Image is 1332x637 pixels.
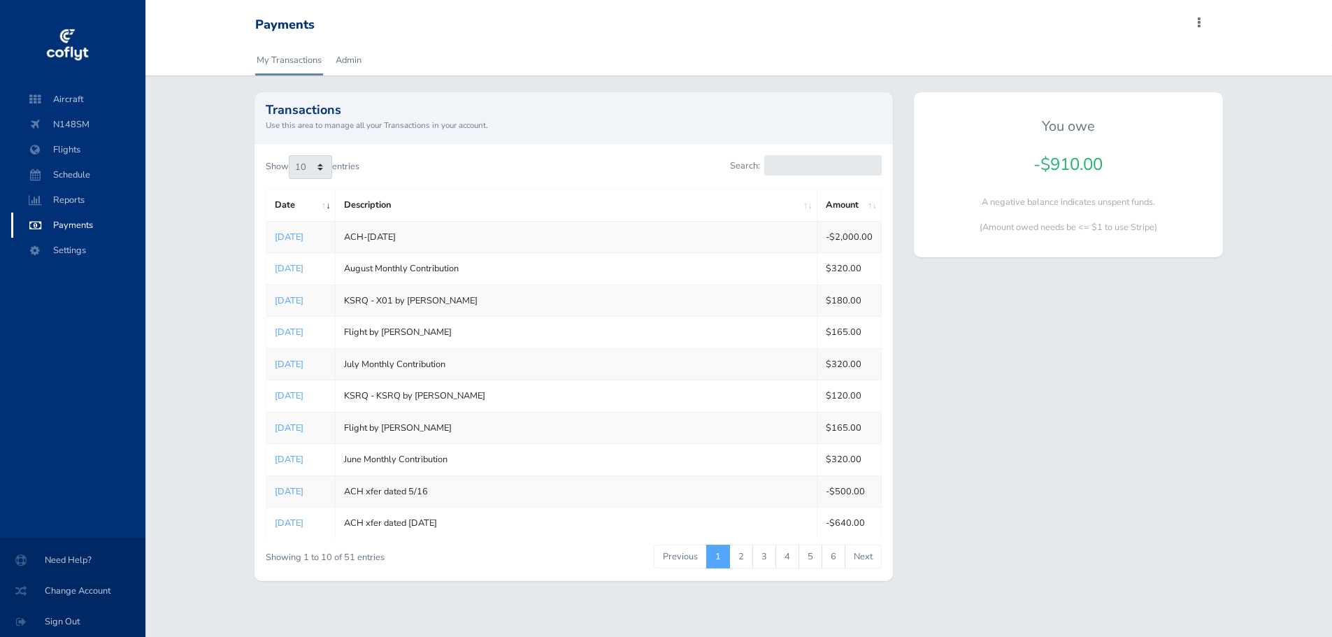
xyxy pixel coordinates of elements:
[817,285,882,316] td: $180.00
[335,317,817,348] td: Flight by [PERSON_NAME]
[275,326,303,338] a: [DATE]
[817,348,882,380] td: $320.00
[817,412,882,443] td: $165.00
[25,137,131,162] span: Flights
[335,348,817,380] td: July Monthly Contribution
[25,238,131,263] span: Settings
[17,547,129,573] span: Need Help?
[925,155,1211,175] h4: -$910.00
[817,444,882,475] td: $320.00
[335,285,817,316] td: KSRQ - X01 by [PERSON_NAME]
[266,119,882,131] small: Use this area to manage all your Transactions in your account.
[925,220,1211,234] p: (Amount owed needs be <= $1 to use Stripe)
[706,545,730,568] a: 1
[817,221,882,252] td: -$2,000.00
[799,545,822,568] a: 5
[925,118,1211,135] h5: You owe
[25,87,131,112] span: Aircraft
[25,187,131,213] span: Reports
[925,195,1211,209] p: A negative balance indicates unspent funds.
[335,189,817,221] th: Description: activate to sort column ascending
[275,231,303,243] a: [DATE]
[275,453,303,466] a: [DATE]
[335,380,817,412] td: KSRQ - KSRQ by [PERSON_NAME]
[775,545,799,568] a: 4
[817,253,882,285] td: $320.00
[255,45,323,76] a: My Transactions
[25,162,131,187] span: Schedule
[752,545,776,568] a: 3
[266,543,512,565] div: Showing 1 to 10 of 51 entries
[289,155,332,179] select: Showentries
[764,155,882,176] input: Search:
[817,508,882,539] td: -$640.00
[845,545,882,568] a: Next
[334,45,363,76] a: Admin
[335,444,817,475] td: June Monthly Contribution
[266,189,336,221] th: Date: activate to sort column ascending
[275,358,303,371] a: [DATE]
[266,103,882,116] h2: Transactions
[275,294,303,307] a: [DATE]
[335,412,817,443] td: Flight by [PERSON_NAME]
[25,112,131,137] span: N148SM
[266,155,359,179] label: Show entries
[817,317,882,348] td: $165.00
[335,475,817,507] td: ACH xfer dated 5/16
[335,221,817,252] td: ACH-[DATE]
[17,578,129,603] span: Change Account
[255,17,315,33] div: Payments
[335,508,817,539] td: ACH xfer dated [DATE]
[822,545,845,568] a: 6
[730,155,882,176] label: Search:
[275,422,303,434] a: [DATE]
[817,475,882,507] td: -$500.00
[817,380,882,412] td: $120.00
[729,545,753,568] a: 2
[275,389,303,402] a: [DATE]
[275,517,303,529] a: [DATE]
[275,262,303,275] a: [DATE]
[275,485,303,498] a: [DATE]
[17,609,129,634] span: Sign Out
[44,24,90,66] img: coflyt logo
[25,213,131,238] span: Payments
[335,253,817,285] td: August Monthly Contribution
[817,189,882,221] th: Amount: activate to sort column ascending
